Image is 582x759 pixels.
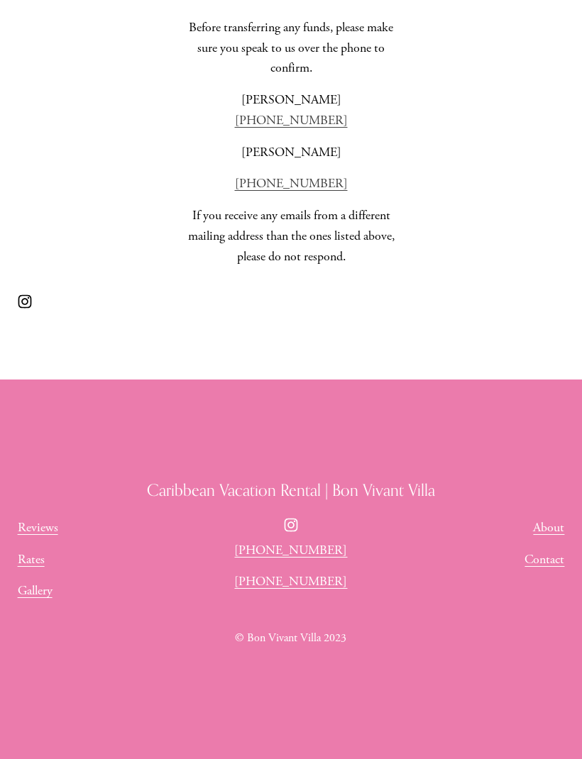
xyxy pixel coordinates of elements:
a: [PHONE_NUMBER] [235,176,348,192]
p: If you receive any emails from a different mailing address than the ones listed above, please do ... [180,206,403,267]
a: Reviews [18,518,58,538]
a: Gallery [18,581,53,602]
a: About [533,518,564,538]
a: Rates [18,550,45,570]
a: [PHONE_NUMBER] [234,572,347,592]
a: Instagram [18,294,32,309]
a: Contact [525,550,564,570]
p: © Bon Vivant Villa 2023 [226,629,356,648]
a: [PHONE_NUMBER] [234,541,347,561]
p: [PERSON_NAME] [180,90,403,131]
a: [PHONE_NUMBER] [235,113,348,128]
a: Instagram [284,518,298,532]
p: Before transferring any funds, please make sure you speak to us over the phone to confirm. [180,18,403,79]
h3: Caribbean Vacation Rental | Bon Vivant Villa [18,479,565,501]
p: [PERSON_NAME] [180,143,403,163]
